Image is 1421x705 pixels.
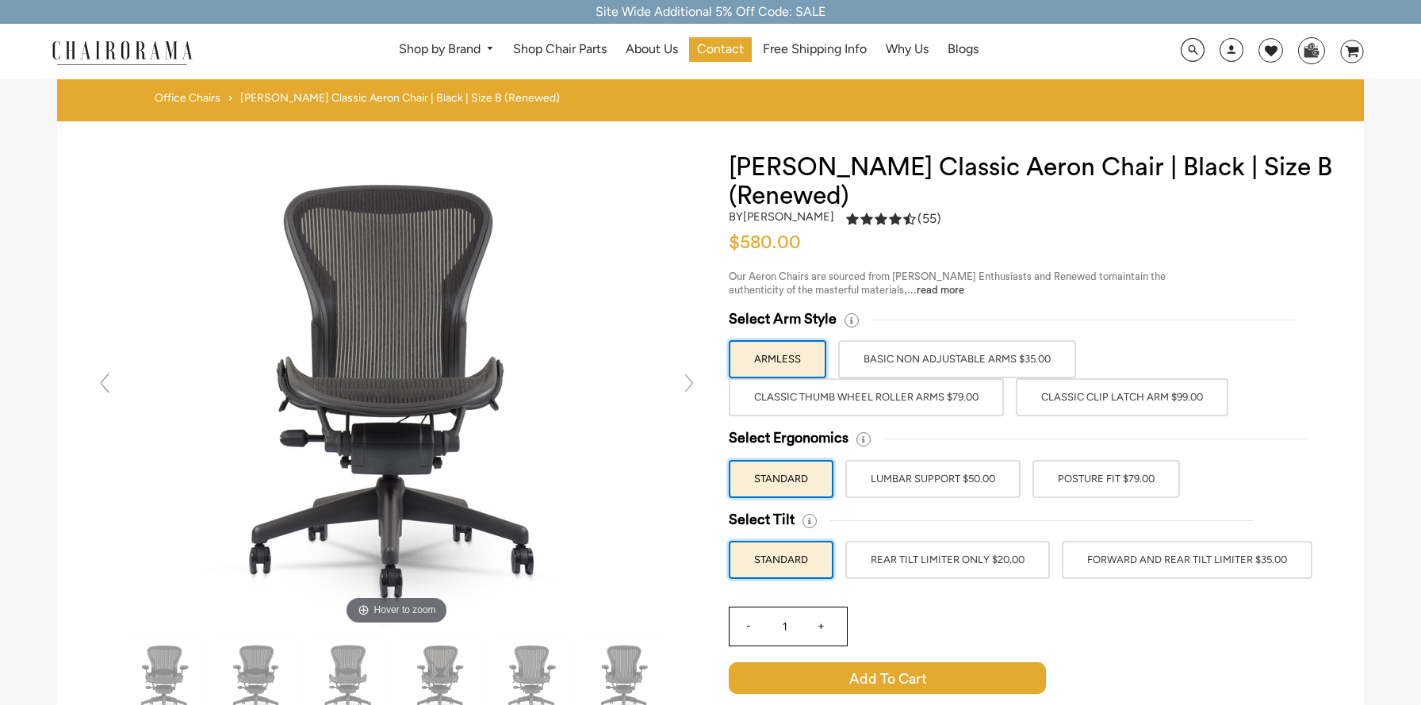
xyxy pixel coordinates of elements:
[1032,460,1180,498] label: POSTURE FIT $79.00
[513,41,607,58] span: Shop Chair Parts
[1062,541,1312,579] label: FORWARD AND REAR TILT LIMITER $35.00
[802,607,841,646] input: +
[917,285,964,295] a: read more
[618,37,686,62] a: About Us
[743,209,834,224] a: [PERSON_NAME]
[948,41,979,58] span: Blogs
[845,541,1050,579] label: REAR TILT LIMITER ONLY $20.00
[846,210,941,227] div: 4.5 rating (55 votes)
[240,91,560,105] span: [PERSON_NAME] Classic Aeron Chair | Black | Size B (Renewed)
[43,38,201,66] img: chairorama
[505,37,615,62] a: Shop Chair Parts
[689,37,752,62] a: Contact
[878,37,936,62] a: Why Us
[697,41,744,58] span: Contact
[730,607,768,646] input: -
[1016,378,1228,416] label: Classic Clip Latch Arm $99.00
[729,662,1046,694] span: Add to Cart
[886,41,929,58] span: Why Us
[159,153,634,629] img: Herman Miller Classic Aeron Chair | Black | Size B (Renewed) - chairorama
[729,378,1004,416] label: Classic Thumb Wheel Roller Arms $79.00
[729,662,1151,694] button: Add to Cart
[729,310,837,328] span: Select Arm Style
[755,37,875,62] a: Free Shipping Info
[228,91,232,105] span: ›
[269,37,1109,67] nav: DesktopNavigation
[729,233,801,252] span: $580.00
[155,91,220,105] a: Office Chairs
[917,211,941,228] span: (55)
[729,340,826,378] label: ARMLESS
[391,37,503,62] a: Shop by Brand
[729,271,1109,282] span: Our Aeron Chairs are sourced from [PERSON_NAME] Enthusiasts and Renewed to
[729,460,833,498] label: STANDARD
[155,91,565,113] nav: breadcrumbs
[940,37,986,62] a: Blogs
[1299,38,1323,62] img: WhatsApp_Image_2024-07-12_at_16.23.01.webp
[845,460,1021,498] label: LUMBAR SUPPORT $50.00
[159,382,634,397] a: Herman Miller Classic Aeron Chair | Black | Size B (Renewed) - chairoramaHover to zoom
[729,541,833,579] label: STANDARD
[729,153,1333,210] h1: [PERSON_NAME] Classic Aeron Chair | Black | Size B (Renewed)
[763,41,867,58] span: Free Shipping Info
[838,340,1076,378] label: BASIC NON ADJUSTABLE ARMS $35.00
[729,511,795,529] span: Select Tilt
[846,210,941,232] a: 4.5 rating (55 votes)
[626,41,678,58] span: About Us
[729,210,834,224] h2: by
[729,429,848,447] span: Select Ergonomics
